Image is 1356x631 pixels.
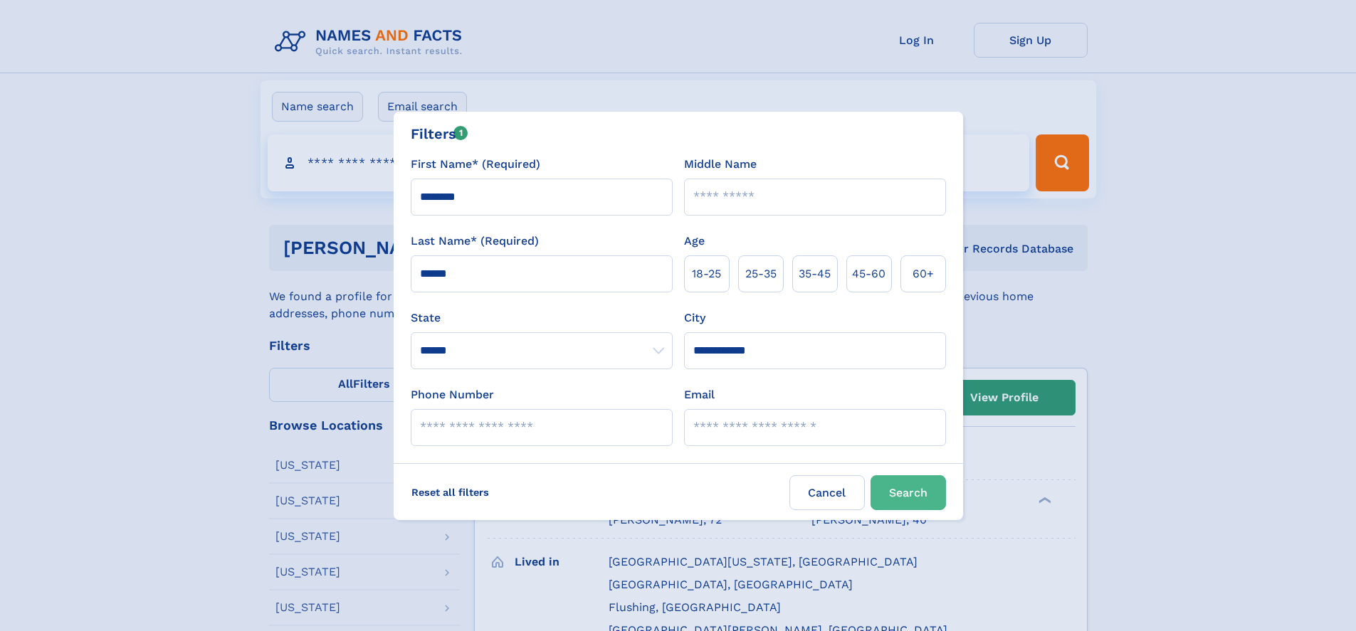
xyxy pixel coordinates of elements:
[684,233,705,250] label: Age
[684,156,757,173] label: Middle Name
[799,265,831,282] span: 35‑45
[852,265,885,282] span: 45‑60
[913,265,934,282] span: 60+
[684,386,715,403] label: Email
[745,265,777,282] span: 25‑35
[411,233,539,250] label: Last Name* (Required)
[411,386,494,403] label: Phone Number
[692,265,721,282] span: 18‑25
[871,475,946,510] button: Search
[789,475,865,510] label: Cancel
[684,309,705,327] label: City
[411,156,540,173] label: First Name* (Required)
[402,475,498,509] label: Reset all filters
[411,123,468,144] div: Filters
[411,309,673,327] label: State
